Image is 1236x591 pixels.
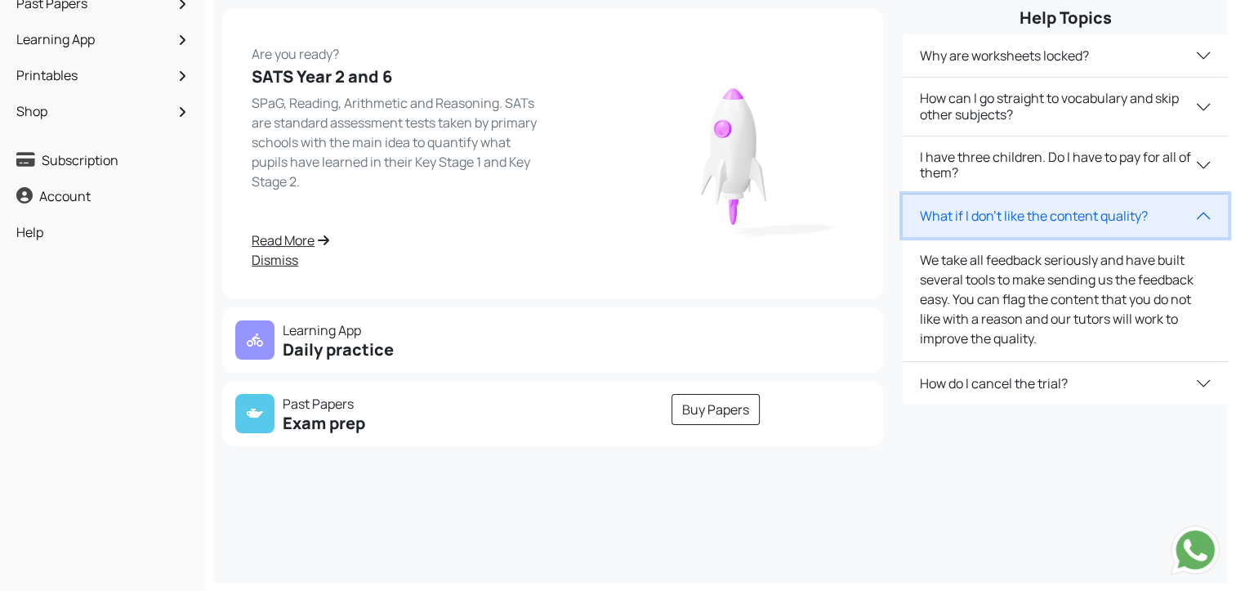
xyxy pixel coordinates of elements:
h5: SATS Year 2 and 6 [252,67,543,87]
img: rocket [614,65,854,243]
p: Past Papers [235,394,543,414]
p: Learning App [235,320,543,340]
a: Learning App [12,25,194,53]
a: Buy Papers [672,394,760,425]
p: SPaG, Reading, Arithmetic and Reasoning. SATs are standard assessment tests taken by primary scho... [252,93,543,191]
a: Dismiss [252,250,543,270]
h5: Daily practice [235,340,543,360]
button: How can I go straight to vocabulary and skip other subjects? [903,78,1228,135]
button: Why are worksheets locked? [903,34,1228,77]
a: Read More [252,231,543,250]
a: Subscription [12,146,194,174]
a: Shop [12,97,194,125]
p: Are you ready? [252,38,543,64]
a: Help [12,218,194,246]
a: Printables [12,61,194,89]
img: Send whatsapp message to +442080035976 [1171,526,1220,575]
button: I have three children. Do I have to pay for all of them? [903,137,1228,194]
h5: Exam prep [235,414,543,433]
button: What if I don't like the content quality? [903,195,1228,237]
h5: Help Topics [903,8,1228,28]
button: How do I cancel the trial? [903,362,1228,405]
div: We take all feedback seriously and have built several tools to make sending us the feedback easy.... [903,237,1228,361]
a: Account [12,182,194,210]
